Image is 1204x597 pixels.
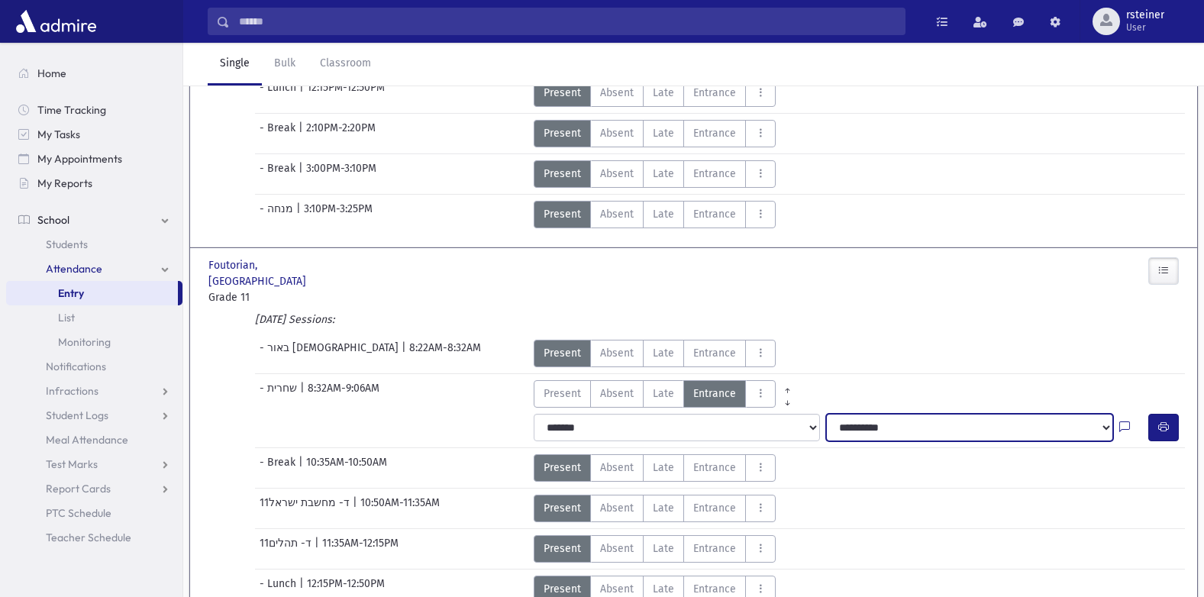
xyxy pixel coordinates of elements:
[693,386,736,402] span: Entrance
[544,386,581,402] span: Present
[693,206,736,222] span: Entrance
[6,379,182,403] a: Infractions
[37,152,122,166] span: My Appointments
[600,460,634,476] span: Absent
[37,127,80,141] span: My Tasks
[260,79,299,107] span: - Lunch
[46,433,128,447] span: Meal Attendance
[544,85,581,101] span: Present
[6,232,182,257] a: Students
[6,305,182,330] a: List
[534,340,776,367] div: AttTypes
[600,85,634,101] span: Absent
[6,428,182,452] a: Meal Attendance
[693,541,736,557] span: Entrance
[353,495,360,522] span: |
[296,201,304,228] span: |
[600,386,634,402] span: Absent
[306,120,376,147] span: 2:10PM-2:20PM
[776,380,799,392] a: All Prior
[534,79,776,107] div: AttTypes
[534,495,776,522] div: AttTypes
[6,122,182,147] a: My Tasks
[308,43,383,86] a: Classroom
[46,457,98,471] span: Test Marks
[544,541,581,557] span: Present
[260,380,300,408] span: - שחרית
[600,125,634,141] span: Absent
[534,120,776,147] div: AttTypes
[653,166,674,182] span: Late
[37,66,66,80] span: Home
[260,535,315,563] span: 11ד- תהלים
[6,525,182,550] a: Teacher Schedule
[534,160,776,188] div: AttTypes
[6,171,182,195] a: My Reports
[6,61,182,86] a: Home
[6,98,182,122] a: Time Tracking
[6,281,178,305] a: Entry
[544,166,581,182] span: Present
[46,384,98,398] span: Infractions
[46,262,102,276] span: Attendance
[46,360,106,373] span: Notifications
[12,6,100,37] img: AdmirePro
[46,408,108,422] span: Student Logs
[260,454,299,482] span: - Break
[776,392,799,405] a: All Later
[37,176,92,190] span: My Reports
[693,125,736,141] span: Entrance
[360,495,440,522] span: 10:50AM-11:35AM
[6,354,182,379] a: Notifications
[653,345,674,361] span: Late
[544,345,581,361] span: Present
[534,454,776,482] div: AttTypes
[306,160,376,188] span: 3:00PM-3:10PM
[6,147,182,171] a: My Appointments
[46,506,111,520] span: PTC Schedule
[653,206,674,222] span: Late
[600,500,634,516] span: Absent
[208,289,357,305] span: Grade 11
[1126,9,1164,21] span: rsteiner
[693,85,736,101] span: Entrance
[600,206,634,222] span: Absent
[307,79,385,107] span: 12:15PM-12:50PM
[306,454,387,482] span: 10:35AM-10:50AM
[600,345,634,361] span: Absent
[6,208,182,232] a: School
[534,380,799,408] div: AttTypes
[58,311,75,324] span: List
[260,495,353,522] span: 11ד- מחשבת ישראל
[693,166,736,182] span: Entrance
[308,380,379,408] span: 8:32AM-9:06AM
[46,237,88,251] span: Students
[693,345,736,361] span: Entrance
[653,386,674,402] span: Late
[600,581,634,597] span: Absent
[46,482,111,495] span: Report Cards
[208,43,262,86] a: Single
[260,120,299,147] span: - Break
[37,213,69,227] span: School
[693,500,736,516] span: Entrance
[534,201,776,228] div: AttTypes
[600,541,634,557] span: Absent
[299,454,306,482] span: |
[260,160,299,188] span: - Break
[300,380,308,408] span: |
[409,340,481,367] span: 8:22AM-8:32AM
[653,460,674,476] span: Late
[304,201,373,228] span: 3:10PM-3:25PM
[6,501,182,525] a: PTC Schedule
[260,201,296,228] span: - מנחה
[402,340,409,367] span: |
[653,500,674,516] span: Late
[58,335,111,349] span: Monitoring
[230,8,905,35] input: Search
[260,340,402,367] span: - באור [DEMOGRAPHIC_DATA]
[6,257,182,281] a: Attendance
[46,531,131,544] span: Teacher Schedule
[208,257,357,289] span: Foutorian, [GEOGRAPHIC_DATA]
[299,120,306,147] span: |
